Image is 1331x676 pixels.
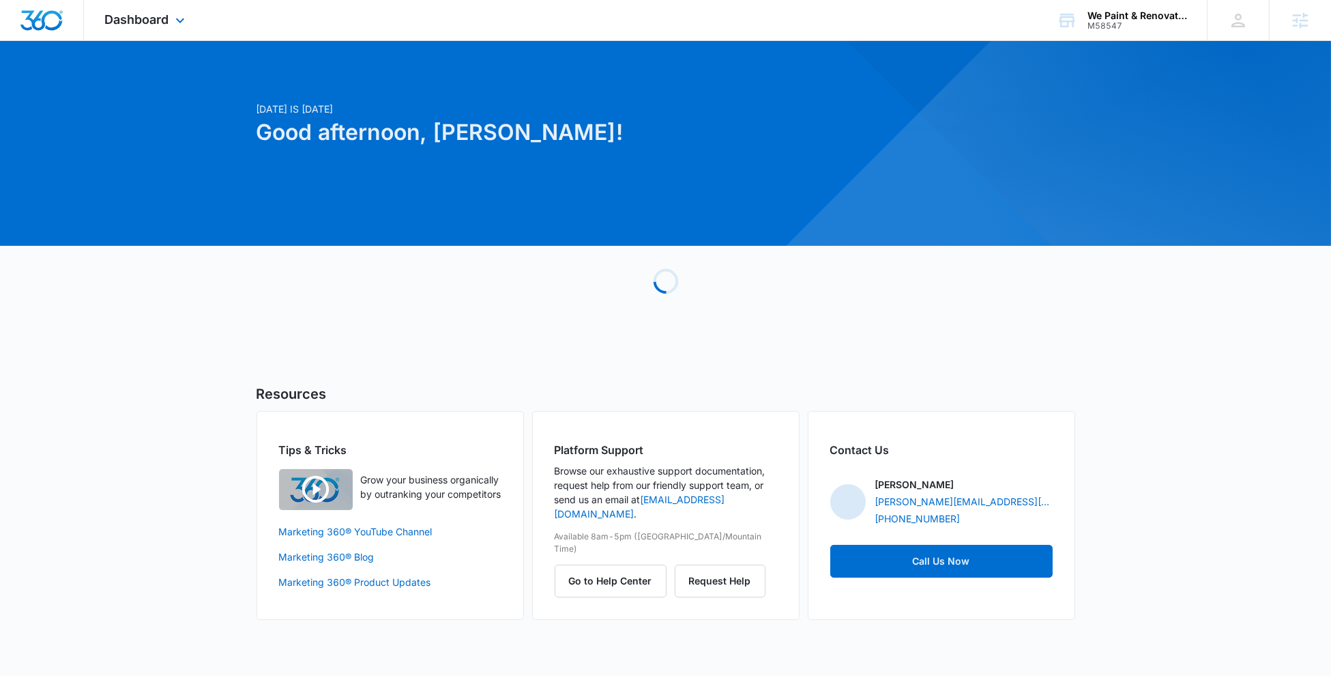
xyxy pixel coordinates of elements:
[875,477,954,492] p: [PERSON_NAME]
[555,464,777,521] p: Browse our exhaustive support documentation, request help from our friendly support team, or send...
[279,469,353,510] img: Quick Overview Video
[279,524,501,539] a: Marketing 360® YouTube Channel
[104,12,169,27] span: Dashboard
[555,565,667,597] button: Go to Help Center
[675,575,765,587] a: Request Help
[555,575,675,587] a: Go to Help Center
[1087,10,1187,21] div: account name
[361,473,501,501] p: Grow your business organically by outranking your competitors
[257,116,797,149] h1: Good afternoon, [PERSON_NAME]!
[830,484,866,520] img: Sarah Gluchacki
[257,384,1075,404] h5: Resources
[279,550,501,564] a: Marketing 360® Blog
[830,545,1053,578] a: Call Us Now
[830,442,1053,458] h2: Contact Us
[279,575,501,589] a: Marketing 360® Product Updates
[555,442,777,458] h2: Platform Support
[279,442,501,458] h2: Tips & Tricks
[875,511,961,526] a: [PHONE_NUMBER]
[675,565,765,597] button: Request Help
[1087,21,1187,31] div: account id
[875,494,1053,509] a: [PERSON_NAME][EMAIL_ADDRESS][PERSON_NAME][DOMAIN_NAME]
[257,102,797,116] p: [DATE] is [DATE]
[555,531,777,555] p: Available 8am-5pm ([GEOGRAPHIC_DATA]/Mountain Time)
